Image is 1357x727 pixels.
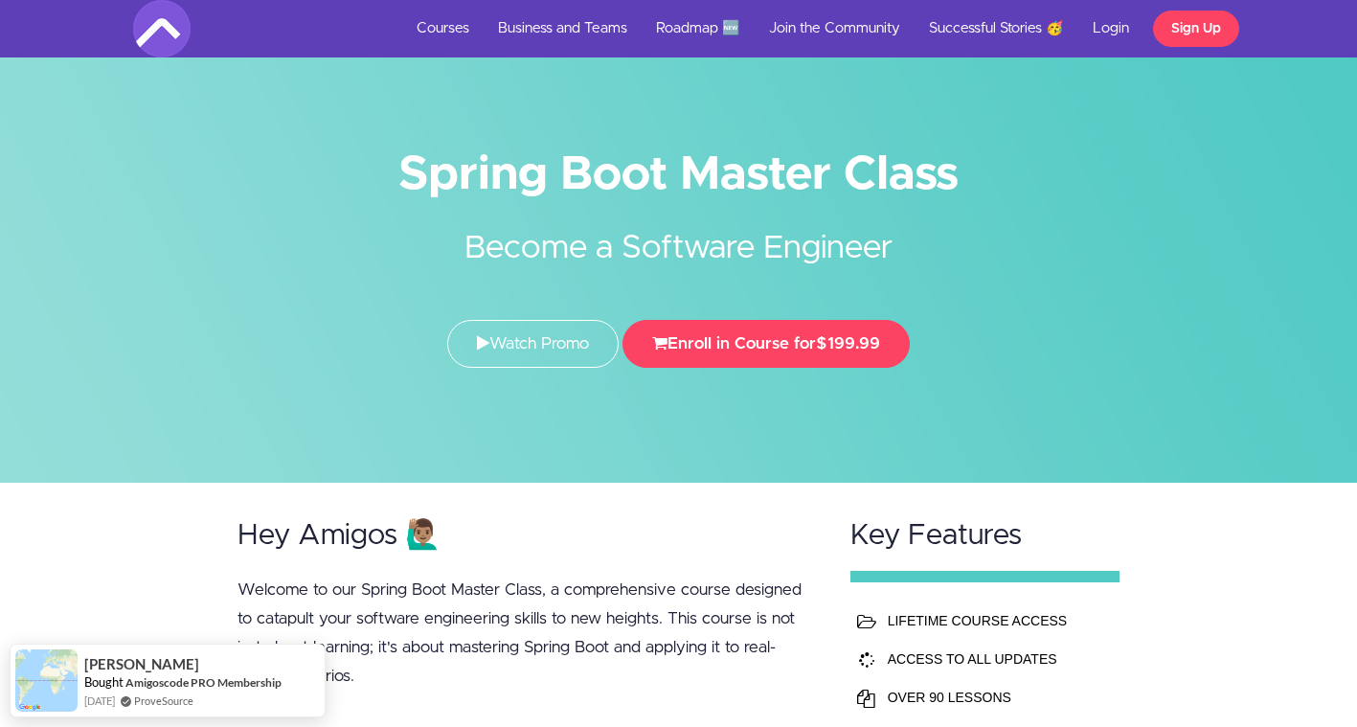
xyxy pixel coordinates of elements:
[850,520,1120,552] h2: Key Features
[816,335,880,352] span: $199.99
[883,678,1109,716] td: OVER 90 LESSONS
[447,320,619,368] a: Watch Promo
[84,656,199,672] span: [PERSON_NAME]
[125,675,282,690] a: Amigoscode PRO Membership
[133,153,1225,196] h1: Spring Boot Master Class
[134,693,193,709] a: ProveSource
[15,649,78,712] img: provesource social proof notification image
[320,196,1038,272] h2: Become a Software Engineer
[237,576,814,691] p: Welcome to our Spring Boot Master Class, a comprehensive course designed to catapult your softwar...
[883,640,1109,678] td: ACCESS TO ALL UPDATES
[1153,11,1239,47] a: Sign Up
[84,693,115,709] span: [DATE]
[883,602,1109,640] td: LIFETIME COURSE ACCESS
[622,320,910,368] button: Enroll in Course for$199.99
[237,520,814,552] h2: Hey Amigos 🙋🏽‍♂️
[84,674,124,690] span: Bought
